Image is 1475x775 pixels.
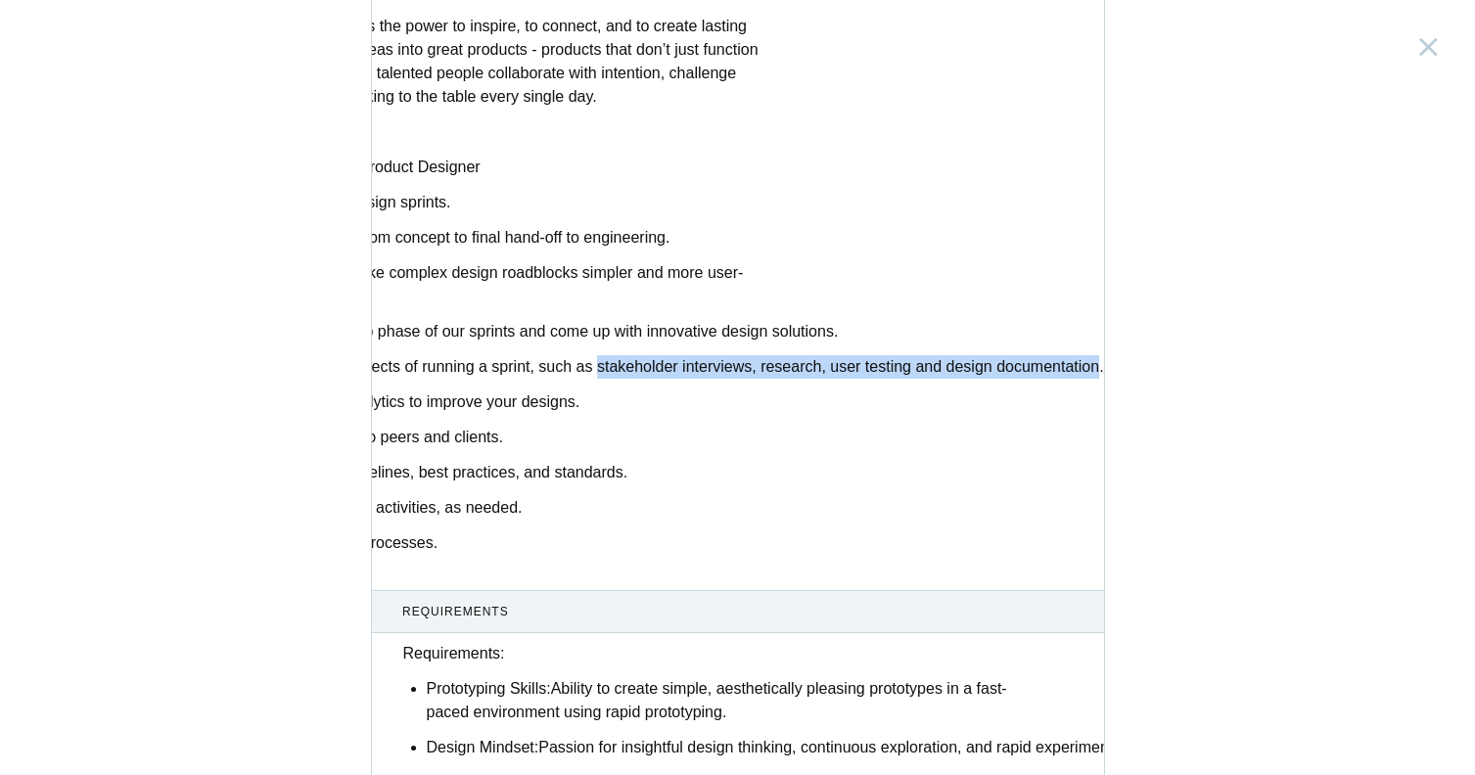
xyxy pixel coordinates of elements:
p: At our core, we believe that design has the power to inspire, to connect, and to create lasting i... [106,15,775,109]
p: Establish and promote design guidelines, best practices, and standards. [129,461,775,484]
p: Execute all visual design stages, from concept to final hand-off to engineering. [129,226,775,250]
p: Present and defend your designs to peers and clients. [129,426,775,449]
p: Create interactive prototypes in design sprints. [129,191,775,214]
p: Passion for insightful design thinking, continuous exploration, and rapid experimentation. [427,736,1073,759]
p: Ability to create simple, aesthetically pleasing prototypes in a fast-paced environment using rap... [427,677,1073,724]
p: Assist with marketing and branding activities, as needed. [129,496,775,520]
p: Help team members with other aspects of running a sprint, such as stakeholder interviews, researc... [129,355,775,379]
span: Requirements [402,603,1073,620]
strong: Requirements: [403,645,505,661]
p: Here's what you'll do every day as a Product Designer [106,156,775,179]
p: Study and analyse data usage analytics to improve your designs. [129,390,775,414]
strong: Prototyping Skills: [427,680,551,697]
p: Design or improve organizational processes. [129,531,775,555]
strong: Design Mindset: [427,739,539,755]
p: Actively participate in the workshop phase of our sprints and come up with innovative design solu... [129,320,775,343]
p: Conceptualise original ideas to make complex design roadblocks simpler and more user-friendly. [129,261,775,308]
